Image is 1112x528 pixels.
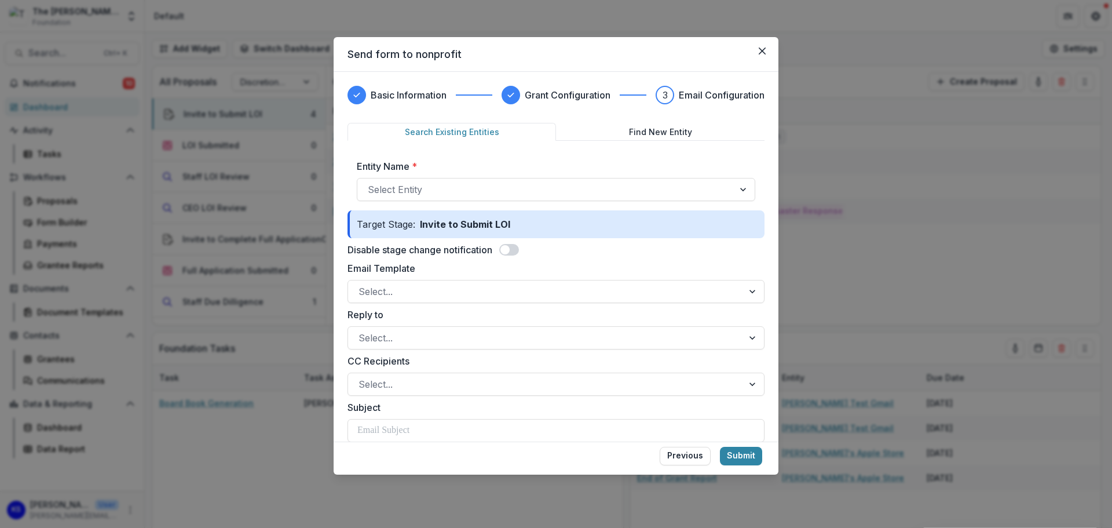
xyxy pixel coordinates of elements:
h3: Email Configuration [679,88,765,102]
button: Close [753,42,771,60]
button: Search Existing Entities [348,123,556,141]
label: Reply to [348,308,758,322]
div: Progress [348,86,765,104]
h3: Basic Information [371,88,447,102]
div: 3 [663,88,668,102]
h3: Grant Configuration [525,88,610,102]
label: CC Recipients [348,354,758,368]
button: Submit [720,447,762,465]
div: Target Stage: [348,210,765,238]
p: Invite to Submit LOI [415,217,515,231]
label: Subject [348,400,758,414]
label: Email Template [348,261,758,275]
label: Disable stage change notification [348,243,492,257]
button: Previous [660,447,711,465]
header: Send form to nonprofit [334,37,778,72]
button: Find New Entity [556,123,765,141]
label: Entity Name [357,159,748,173]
